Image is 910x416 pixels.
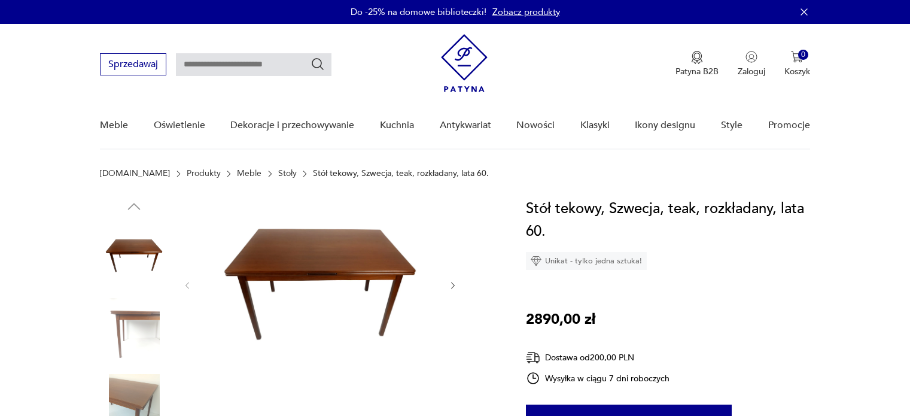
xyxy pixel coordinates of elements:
[745,51,757,63] img: Ikonka użytkownika
[526,350,669,365] div: Dostawa od 200,00 PLN
[100,221,168,290] img: Zdjęcie produktu Stół tekowy, Szwecja, teak, rozkładany, lata 60.
[675,51,719,77] button: Patyna B2B
[187,169,221,178] a: Produkty
[580,102,610,148] a: Klasyki
[531,256,541,266] img: Ikona diamentu
[675,66,719,77] p: Patyna B2B
[784,66,810,77] p: Koszyk
[526,371,669,385] div: Wysyłka w ciągu 7 dni roboczych
[675,51,719,77] a: Ikona medaluPatyna B2B
[492,6,560,18] a: Zobacz produkty
[154,102,205,148] a: Oświetlenie
[691,51,703,64] img: Ikona medalu
[441,34,488,92] img: Patyna - sklep z meblami i dekoracjami vintage
[526,198,810,243] h1: Stół tekowy, Szwecja, teak, rozkładany, lata 60.
[278,169,297,178] a: Stoły
[526,308,595,331] p: 2890,00 zł
[738,51,765,77] button: Zaloguj
[768,102,810,148] a: Promocje
[313,169,489,178] p: Stół tekowy, Szwecja, teak, rozkładany, lata 60.
[721,102,742,148] a: Style
[311,57,325,71] button: Szukaj
[516,102,555,148] a: Nowości
[798,50,808,60] div: 0
[526,350,540,365] img: Ikona dostawy
[380,102,414,148] a: Kuchnia
[205,198,436,371] img: Zdjęcie produktu Stół tekowy, Szwecja, teak, rozkładany, lata 60.
[100,61,166,69] a: Sprzedawaj
[100,169,170,178] a: [DOMAIN_NAME]
[100,298,168,366] img: Zdjęcie produktu Stół tekowy, Szwecja, teak, rozkładany, lata 60.
[100,53,166,75] button: Sprzedawaj
[440,102,491,148] a: Antykwariat
[100,102,128,148] a: Meble
[351,6,486,18] p: Do -25% na domowe biblioteczki!
[526,252,647,270] div: Unikat - tylko jedna sztuka!
[230,102,354,148] a: Dekoracje i przechowywanie
[784,51,810,77] button: 0Koszyk
[237,169,261,178] a: Meble
[635,102,695,148] a: Ikony designu
[791,51,803,63] img: Ikona koszyka
[738,66,765,77] p: Zaloguj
